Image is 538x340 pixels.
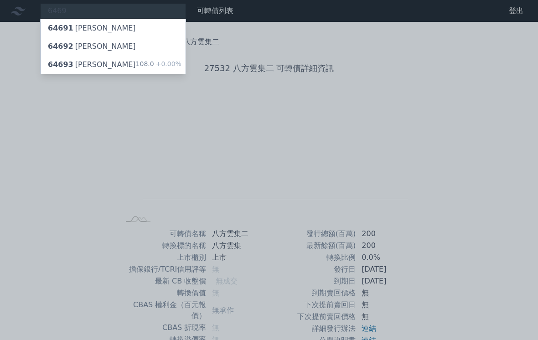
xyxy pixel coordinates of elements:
div: [PERSON_NAME] [48,23,136,34]
span: 64693 [48,60,73,69]
div: 108.0 [136,59,181,70]
div: [PERSON_NAME] [48,59,136,70]
a: 64692[PERSON_NAME] [41,37,186,56]
a: 64691[PERSON_NAME] [41,19,186,37]
span: 64692 [48,42,73,51]
span: 64691 [48,24,73,32]
a: 64693[PERSON_NAME] 108.0+0.00% [41,56,186,74]
div: 聊天小工具 [492,296,538,340]
span: +0.00% [154,60,181,67]
div: [PERSON_NAME] [48,41,136,52]
iframe: Chat Widget [492,296,538,340]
